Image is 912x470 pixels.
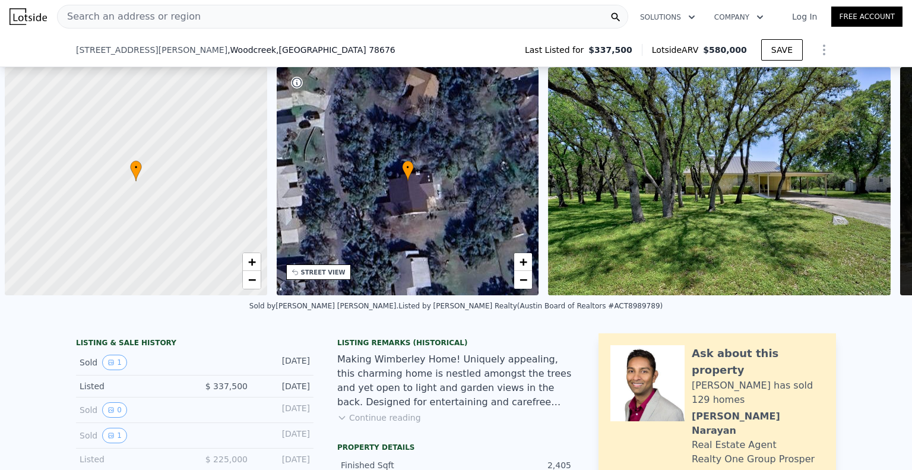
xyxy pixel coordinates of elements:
button: SAVE [761,39,803,61]
span: • [130,162,142,173]
span: + [520,254,527,269]
div: [DATE] [257,402,310,418]
span: • [402,162,414,173]
div: Sold [80,402,185,418]
div: Listed [80,453,185,465]
span: − [248,272,255,287]
div: [DATE] [257,453,310,465]
div: STREET VIEW [301,268,346,277]
button: Show Options [812,38,836,62]
span: [STREET_ADDRESS][PERSON_NAME] [76,44,227,56]
div: Listed by [PERSON_NAME] Realty (Austin Board of Realtors #ACT8989789) [398,302,663,310]
div: [DATE] [257,355,310,370]
span: $580,000 [703,45,747,55]
img: Lotside [9,8,47,25]
div: Property details [337,443,575,452]
span: Last Listed for [525,44,588,56]
span: Search an address or region [58,10,201,24]
div: Sold [80,428,185,443]
span: − [520,272,527,287]
button: Continue reading [337,412,421,424]
a: Zoom in [243,253,261,271]
div: Sold [80,355,185,370]
span: $ 225,000 [205,455,248,464]
div: [DATE] [257,428,310,443]
span: $337,500 [588,44,632,56]
div: • [130,160,142,181]
img: Sale: 155199165 Parcel: 96089922 [548,67,891,295]
div: • [402,160,414,181]
div: Making Wimberley Home! Uniquely appealing, this charming home is nestled amongst the trees and ye... [337,352,575,409]
a: Log In [778,11,831,23]
div: Real Estate Agent [692,438,777,452]
div: [DATE] [257,380,310,392]
div: Listed [80,380,185,392]
a: Zoom in [514,253,532,271]
div: [PERSON_NAME] Narayan [692,409,824,438]
button: Company [705,7,773,28]
span: , [GEOGRAPHIC_DATA] 78676 [276,45,395,55]
button: View historical data [102,355,127,370]
div: Listing Remarks (Historical) [337,338,575,348]
span: , Woodcreek [227,44,395,56]
a: Zoom out [243,271,261,289]
a: Zoom out [514,271,532,289]
span: Lotside ARV [652,44,703,56]
span: $ 337,500 [205,381,248,391]
button: Solutions [631,7,705,28]
button: View historical data [102,402,127,418]
div: [PERSON_NAME] has sold 129 homes [692,378,824,407]
div: Ask about this property [692,345,824,378]
div: Sold by [PERSON_NAME] [PERSON_NAME] . [249,302,398,310]
div: LISTING & SALE HISTORY [76,338,313,350]
span: + [248,254,255,269]
a: Free Account [831,7,902,27]
button: View historical data [102,428,127,443]
div: Realty One Group Prosper [692,452,815,466]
